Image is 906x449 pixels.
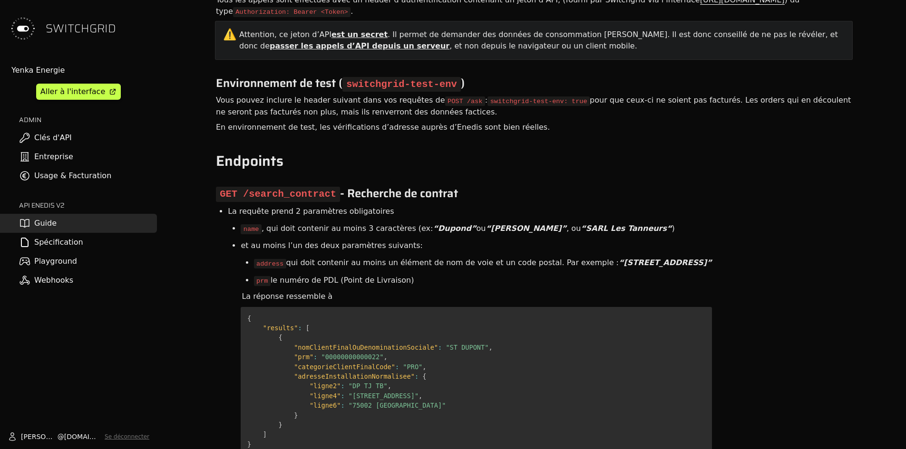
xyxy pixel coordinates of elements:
[64,432,101,441] span: [DOMAIN_NAME]
[294,411,298,419] span: }
[247,440,251,448] span: }
[241,220,711,237] li: , qui doit contenir au moins 3 caractères (ex: ou , ou )
[388,382,391,390] span: ,
[241,237,711,254] li: et au moins l’un des deux paramètres suivants:
[216,150,283,172] span: Endpoints
[215,120,853,134] div: En environnement de test, les vérifications d’adresse auprès d’Enedis sont bien réelles.
[19,115,157,124] h2: ADMIN
[310,401,341,409] span: "ligne6"
[216,187,340,201] code: GET /search_contract
[488,344,492,351] span: ,
[294,363,395,371] span: "categorieClientFinalCode"
[270,41,449,50] span: passer les appels d’API depuis un serveur
[581,224,672,233] b: “SARL Les Tanneurs“
[216,74,465,92] span: Environnement de test ( )
[349,382,388,390] span: "DP TJ TB"
[433,224,476,233] b: “Dupond”
[341,401,344,409] span: :
[215,93,853,119] div: Vous pouvez inclure le header suivant dans vos requêtes de : pour que ceux-ci ne soient pas factu...
[294,344,438,351] span: "nomClientFinalOuDenominationSociale"
[11,65,157,76] div: Yenka Energie
[228,203,712,220] li: La requête prend 2 paramètres obligatoires
[415,373,419,380] span: :
[239,29,845,52] div: Attention, ce jeton d’API . Il permet de demander des données de consommation [PERSON_NAME]. Il e...
[254,254,712,271] li: qui doit contenir au moins un élément de nom de voie et un code postal. Par exemple :
[349,401,446,409] span: "75002 [GEOGRAPHIC_DATA]"
[306,324,310,332] span: [
[36,84,121,100] a: Aller à l'interface
[419,392,422,400] span: ,
[58,432,64,441] span: @
[445,96,485,106] code: POST /ask
[46,21,116,36] span: SWITCHGRID
[487,96,590,106] code: switchgrid-test-env: true
[438,344,442,351] span: :
[310,382,341,390] span: "ligne2"
[341,382,344,390] span: :
[619,258,712,267] b: “[STREET_ADDRESS]”
[247,315,251,322] span: {
[241,289,711,304] div: La réponse ressemble à
[223,28,237,41] span: ⚠️
[263,324,298,332] span: "results"
[321,353,383,361] span: "00000000000022"
[331,30,388,39] span: est un secret
[21,432,58,441] span: [PERSON_NAME]
[8,13,38,44] img: Switchgrid Logo
[313,353,317,361] span: :
[342,77,461,92] code: switchgrid-test-env
[278,334,282,341] span: {
[294,353,313,361] span: "prm"
[341,392,344,400] span: :
[294,373,415,380] span: "adresseInstallationNormalisee"
[422,373,426,380] span: {
[446,344,488,351] span: "ST DUPONT"
[486,224,566,233] b: “[PERSON_NAME]”
[263,430,267,438] span: ]
[216,184,458,202] span: - Recherche de contrat
[19,201,157,210] h2: API ENEDIS v2
[278,421,282,429] span: }
[241,224,262,234] code: name
[310,392,341,400] span: "ligne4"
[40,86,105,97] div: Aller à l'interface
[403,363,422,371] span: "PRO"
[383,353,387,361] span: ,
[254,276,271,286] code: prm
[254,259,286,268] code: address
[254,272,712,289] li: le numéro de PDL (Point de Livraison)
[298,324,302,332] span: :
[349,392,419,400] span: "[STREET_ADDRESS]"
[422,363,426,371] span: ,
[395,363,399,371] span: :
[233,7,351,17] code: Authorization: Bearer <Token>
[105,433,149,440] button: Se déconnecter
